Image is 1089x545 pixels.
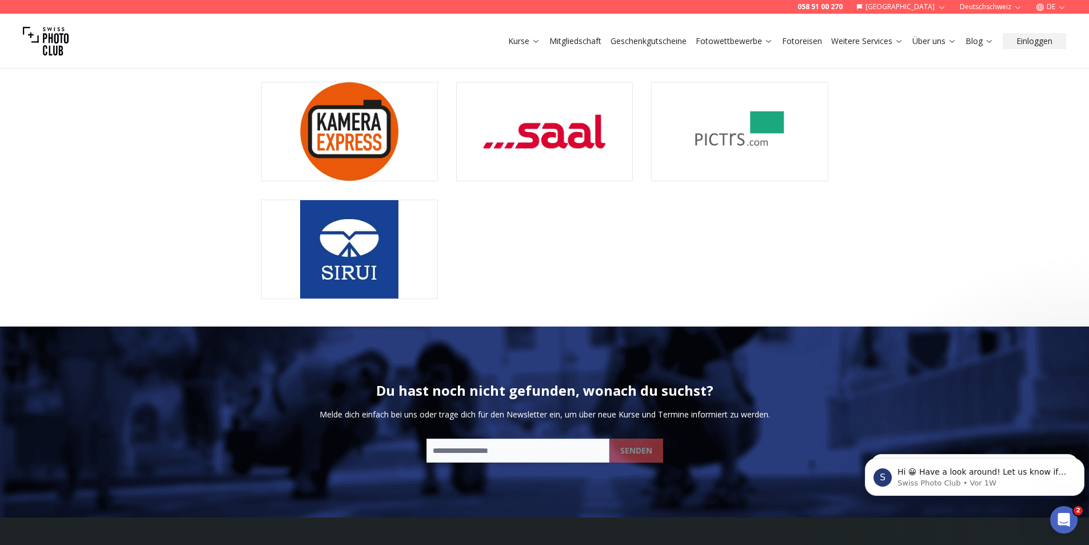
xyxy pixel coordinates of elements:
a: Blog [966,35,994,47]
img: Kamera Express - Alles für deine schönsten Aufnahmen [262,82,437,181]
button: Kurse [504,33,545,49]
img: Sirui [262,200,437,299]
a: Weitere Services [831,35,903,47]
span: 2 [1074,506,1083,515]
button: Blog [961,33,998,49]
a: Fotoreisen [782,35,822,47]
button: Weitere Services [827,33,908,49]
iframe: Intercom notifications Nachricht [860,434,1089,514]
img: Saal Digital: Fotoprodukte in HighEnd-Qualität [457,82,632,181]
button: Fotoreisen [777,33,827,49]
button: Über uns [908,33,961,49]
h2: Du hast noch nicht gefunden, wonach du suchst? [376,381,713,400]
button: Mitgliedschaft [545,33,606,49]
a: Mitgliedschaft [549,35,601,47]
a: 058 51 00 270 [797,2,843,11]
button: SENDEN [609,439,663,463]
button: Einloggen [1003,33,1066,49]
a: Geschenkgutscheine [611,35,687,47]
iframe: Intercom live chat [1050,506,1078,534]
img: Swiss photo club [23,18,69,64]
button: Fotowettbewerbe [691,33,777,49]
p: Melde dich einfach bei uns oder trage dich für den Newsletter ein, um über neue Kurse und Termine... [320,409,770,420]
a: Über uns [912,35,956,47]
b: SENDEN [620,445,652,456]
a: Kurse [508,35,540,47]
button: Geschenkgutscheine [606,33,691,49]
img: Pictrs - Onlineshops für Fotografen [652,82,827,181]
a: Fotowettbewerbe [696,35,773,47]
